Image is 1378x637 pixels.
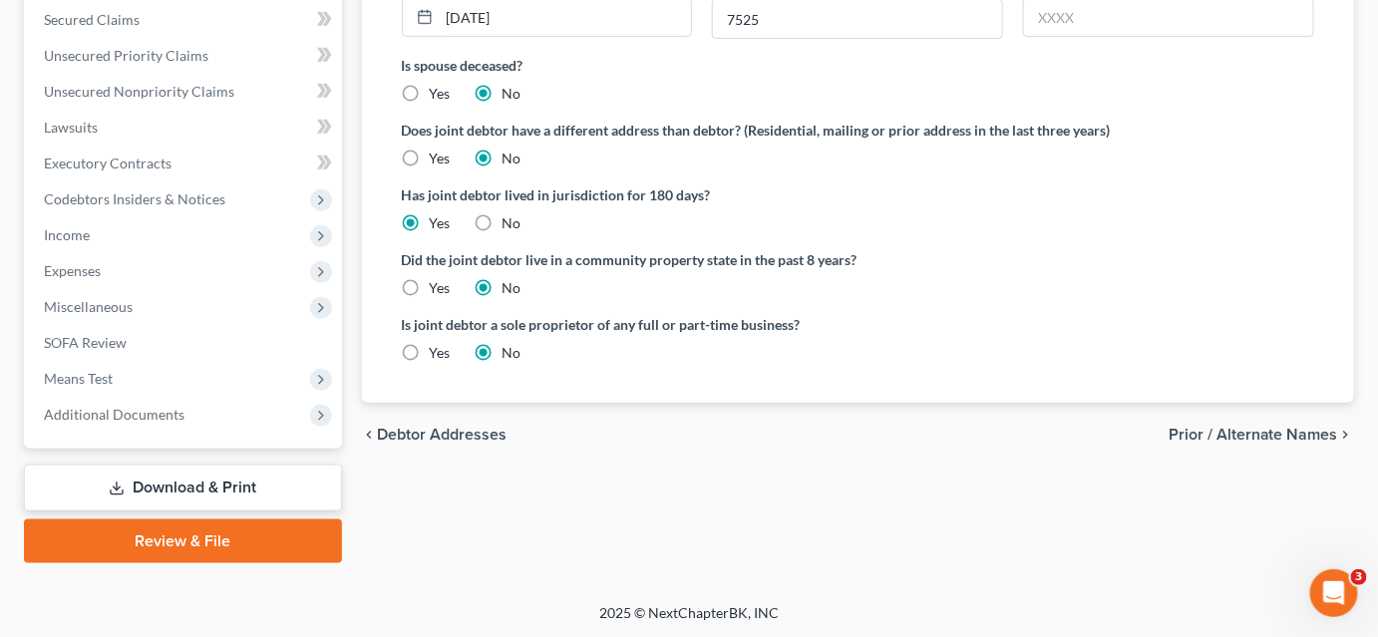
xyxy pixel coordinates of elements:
label: Did the joint debtor live in a community property state in the past 8 years? [402,249,1315,270]
a: Download & Print [24,465,342,511]
span: Means Test [44,370,113,387]
label: Is spouse deceased? [402,55,1315,76]
i: chevron_left [362,427,378,443]
span: Executory Contracts [44,155,172,171]
span: Prior / Alternate Names [1169,427,1338,443]
a: Secured Claims [28,2,342,38]
span: Codebtors Insiders & Notices [44,190,225,207]
a: Lawsuits [28,110,342,146]
label: Yes [430,278,451,298]
i: chevron_right [1338,427,1354,443]
label: No [503,213,521,233]
span: 3 [1351,569,1367,585]
a: Review & File [24,519,342,563]
label: No [503,149,521,168]
span: Debtor Addresses [378,427,508,443]
label: Yes [430,84,451,104]
label: No [503,278,521,298]
span: Income [44,226,90,243]
label: Yes [430,213,451,233]
a: Unsecured Priority Claims [28,38,342,74]
a: SOFA Review [28,325,342,361]
button: Prior / Alternate Names chevron_right [1169,427,1354,443]
label: No [503,343,521,363]
a: Executory Contracts [28,146,342,181]
label: Yes [430,343,451,363]
span: Unsecured Nonpriority Claims [44,83,234,100]
span: Unsecured Priority Claims [44,47,208,64]
label: Is joint debtor a sole proprietor of any full or part-time business? [402,314,849,335]
button: chevron_left Debtor Addresses [362,427,508,443]
span: Additional Documents [44,406,184,423]
span: Miscellaneous [44,298,133,315]
iframe: Intercom live chat [1310,569,1358,617]
label: No [503,84,521,104]
label: Has joint debtor lived in jurisdiction for 180 days? [402,184,1315,205]
span: Lawsuits [44,119,98,136]
span: Expenses [44,262,101,279]
span: Secured Claims [44,11,140,28]
span: SOFA Review [44,334,127,351]
label: Does joint debtor have a different address than debtor? (Residential, mailing or prior address in... [402,120,1315,141]
label: Yes [430,149,451,168]
a: Unsecured Nonpriority Claims [28,74,342,110]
